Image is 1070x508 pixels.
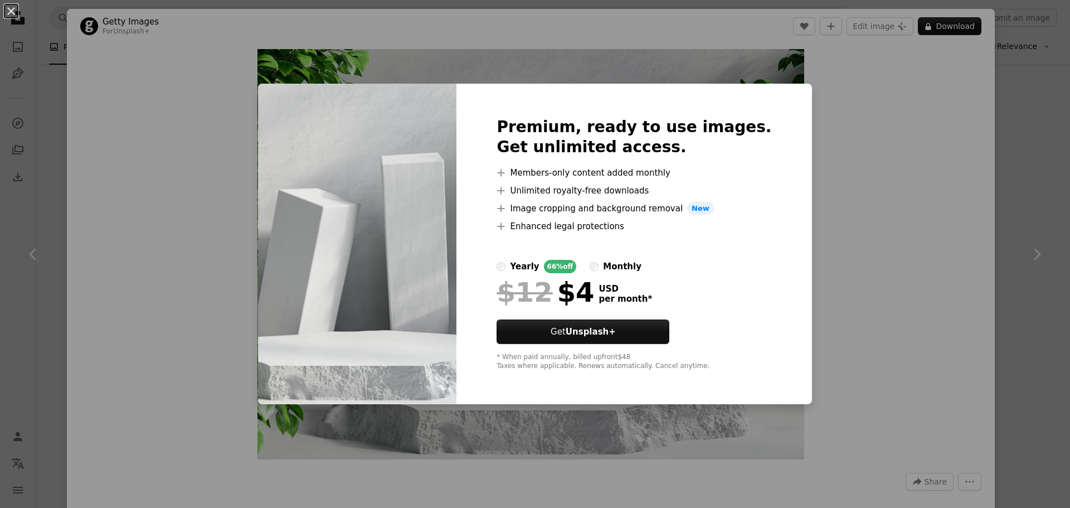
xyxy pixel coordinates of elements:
li: Image cropping and background removal [497,202,771,215]
div: $4 [497,278,594,307]
span: New [687,202,714,215]
span: $12 [497,278,552,307]
button: GetUnsplash+ [497,320,669,344]
span: USD [599,284,652,294]
input: yearly66%off [497,262,505,271]
input: monthly [590,262,599,271]
div: monthly [603,260,641,273]
li: Enhanced legal protections [497,220,771,233]
li: Members-only content added monthly [497,166,771,180]
span: per month * [599,294,652,304]
strong: Unsplash+ [566,327,616,337]
h2: Premium, ready to use images. Get unlimited access. [497,117,771,157]
li: Unlimited royalty-free downloads [497,184,771,197]
div: yearly [510,260,539,273]
div: 66% off [544,260,577,273]
div: * When paid annually, billed upfront $48 Taxes where applicable. Renews automatically. Cancel any... [497,353,771,371]
img: premium_photo-1683140887394-5914bc89e149 [258,84,456,405]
